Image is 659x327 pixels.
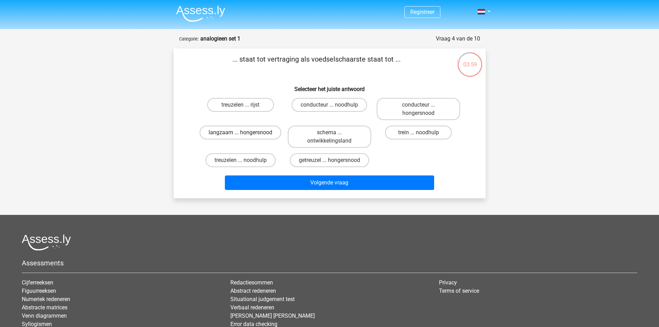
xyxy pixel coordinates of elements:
label: getreuzel ... hongersnood [290,153,369,167]
a: [PERSON_NAME] [PERSON_NAME] [230,312,315,319]
a: Terms of service [439,288,479,294]
label: langzaam ... hongersnood [200,126,281,139]
label: schema ... ontwikkelingsland [288,126,371,148]
a: Privacy [439,279,457,286]
a: Cijferreeksen [22,279,53,286]
div: Vraag 4 van de 10 [436,35,480,43]
h6: Selecteer het juiste antwoord [185,80,475,92]
a: Venn diagrammen [22,312,67,319]
p: ... staat tot vertraging als voedselschaarste staat tot ... [185,54,449,75]
small: Categorie: [179,36,199,42]
a: Figuurreeksen [22,288,56,294]
label: trein ... noodhulp [385,126,452,139]
label: conducteur ... hongersnood [377,98,460,120]
a: Abstract redeneren [230,288,276,294]
img: Assessly logo [22,234,71,251]
h5: Assessments [22,259,637,267]
button: Volgende vraag [225,175,434,190]
strong: analogieen set 1 [200,35,240,42]
label: treuzelen ... noodhulp [205,153,276,167]
a: Abstracte matrices [22,304,67,311]
a: Verbaal redeneren [230,304,274,311]
label: conducteur ... noodhulp [292,98,367,112]
label: treuzelen ... rijst [207,98,274,112]
a: Numeriek redeneren [22,296,70,302]
a: Redactiesommen [230,279,273,286]
a: Situational judgement test [230,296,295,302]
a: Registreer [410,9,434,15]
div: 03:59 [457,52,483,69]
img: Assessly [176,6,225,22]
